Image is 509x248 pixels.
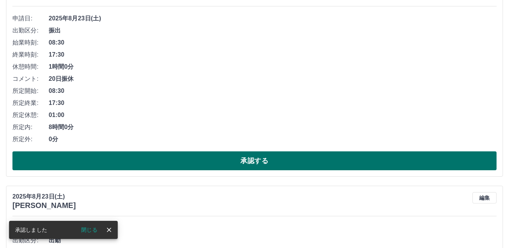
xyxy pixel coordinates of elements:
span: 08:30 [49,38,497,47]
span: 出勤 [49,236,497,245]
span: 8時間0分 [49,123,497,132]
h3: [PERSON_NAME] [12,201,76,210]
span: 所定休憩: [12,111,49,120]
span: 01:00 [49,111,497,120]
span: 0分 [49,135,497,144]
span: 出勤区分: [12,236,49,245]
span: 1時間0分 [49,62,497,71]
button: close [103,224,115,236]
button: 閉じる [75,224,103,236]
span: 始業時刻: [12,38,49,47]
span: 2025年8月23日(土) [49,14,497,23]
span: 休憩時間: [12,62,49,71]
span: 08:30 [49,86,497,96]
span: 17:30 [49,99,497,108]
span: 出勤区分: [12,26,49,35]
span: コメント: [12,74,49,83]
p: 2025年8月23日(土) [12,192,76,201]
span: 20日振休 [49,74,497,83]
span: 所定開始: [12,86,49,96]
span: 所定外: [12,135,49,144]
button: 承認する [12,151,497,170]
button: 編集 [472,192,497,203]
span: 申請日: [12,14,49,23]
span: 所定内: [12,123,49,132]
span: 所定終業: [12,99,49,108]
div: 承認しました [15,223,47,237]
span: 2025年8月23日(土) [49,224,497,233]
span: 振出 [49,26,497,35]
span: 17:30 [49,50,497,59]
span: 終業時刻: [12,50,49,59]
